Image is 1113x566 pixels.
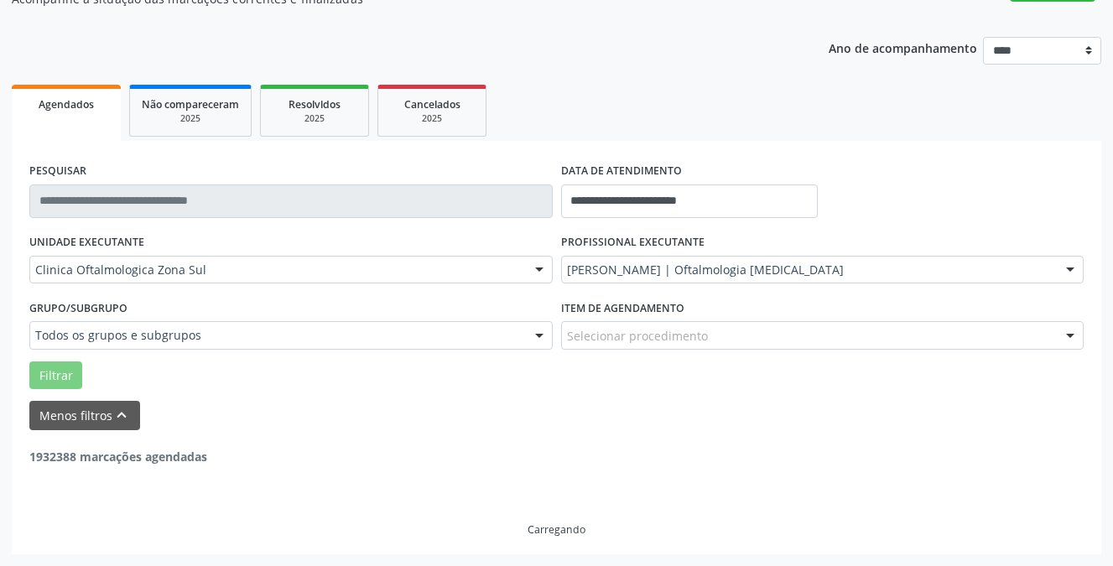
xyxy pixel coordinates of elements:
[112,406,131,424] i: keyboard_arrow_up
[29,449,207,465] strong: 1932388 marcações agendadas
[567,262,1050,278] span: [PERSON_NAME] | Oftalmologia [MEDICAL_DATA]
[561,158,682,184] label: DATA DE ATENDIMENTO
[404,97,460,112] span: Cancelados
[35,327,518,344] span: Todos os grupos e subgrupos
[528,522,585,537] div: Carregando
[29,230,144,256] label: UNIDADE EXECUTANTE
[142,97,239,112] span: Não compareceram
[829,37,977,58] p: Ano de acompanhamento
[273,112,356,125] div: 2025
[35,262,518,278] span: Clinica Oftalmologica Zona Sul
[39,97,94,112] span: Agendados
[561,295,684,321] label: Item de agendamento
[561,230,705,256] label: PROFISSIONAL EXECUTANTE
[29,158,86,184] label: PESQUISAR
[390,112,474,125] div: 2025
[567,327,708,345] span: Selecionar procedimento
[29,401,140,430] button: Menos filtroskeyboard_arrow_up
[142,112,239,125] div: 2025
[29,361,82,390] button: Filtrar
[289,97,341,112] span: Resolvidos
[29,295,127,321] label: Grupo/Subgrupo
